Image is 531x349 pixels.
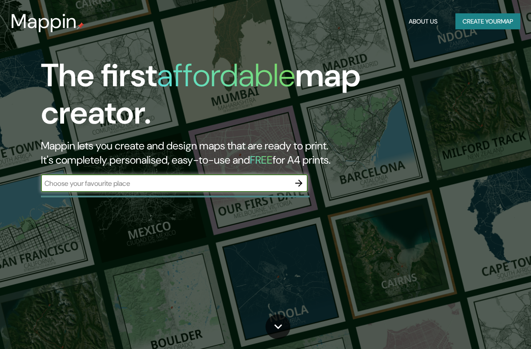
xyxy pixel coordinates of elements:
h1: The first map creator. [41,57,466,139]
button: Create yourmap [455,13,520,30]
h5: FREE [250,153,273,167]
h1: affordable [157,55,295,96]
img: mappin-pin [77,22,84,29]
h2: Mappin lets you create and design maps that are ready to print. It's completely personalised, eas... [41,139,466,167]
input: Choose your favourite place [41,178,290,189]
h3: Mappin [11,10,77,33]
button: About Us [405,13,441,30]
